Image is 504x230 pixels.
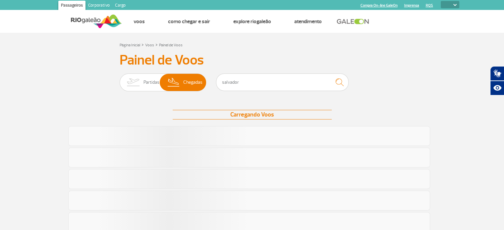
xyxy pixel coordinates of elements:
a: RQS [426,3,433,8]
a: Como chegar e sair [168,18,210,25]
input: Voo, cidade ou cia aérea [216,73,349,91]
button: Abrir tradutor de língua de sinais. [490,66,504,81]
a: Atendimento [294,18,322,25]
a: Passageiros [58,1,85,11]
img: slider-desembarque [164,74,184,91]
a: Compra On-line GaleOn [361,3,398,8]
a: > [155,41,158,48]
a: Corporativo [85,1,112,11]
div: Carregando Voos [173,110,332,119]
a: Voos [145,43,154,48]
img: slider-embarque [123,74,143,91]
button: Abrir recursos assistivos. [490,81,504,95]
span: Partidas [143,74,159,91]
a: Voos [134,18,145,25]
h3: Painel de Voos [120,52,385,69]
a: Cargo [112,1,128,11]
a: > [141,41,144,48]
a: Explore RIOgaleão [233,18,271,25]
a: Painel de Voos [159,43,183,48]
span: Chegadas [183,74,202,91]
a: Página Inicial [120,43,140,48]
a: Imprensa [404,3,419,8]
div: Plugin de acessibilidade da Hand Talk. [490,66,504,95]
